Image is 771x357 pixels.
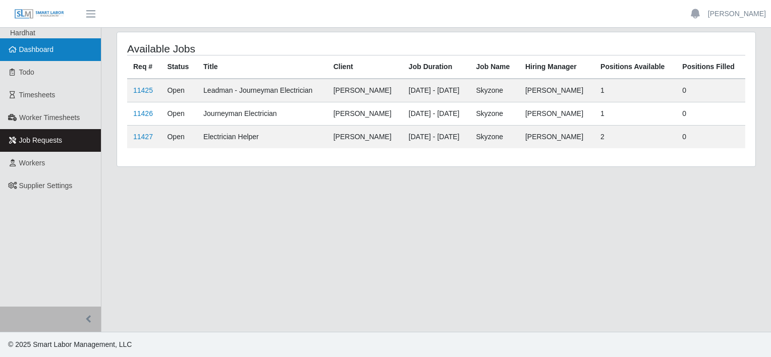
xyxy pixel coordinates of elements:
[403,126,470,149] td: [DATE] - [DATE]
[19,113,80,122] span: Worker Timesheets
[19,91,56,99] span: Timesheets
[19,136,63,144] span: Job Requests
[594,102,676,126] td: 1
[161,55,197,79] th: Status
[708,9,766,19] a: [PERSON_NAME]
[470,126,519,149] td: Skyzone
[127,55,161,79] th: Req #
[594,126,676,149] td: 2
[133,86,153,94] a: 11425
[327,79,403,102] td: [PERSON_NAME]
[470,102,519,126] td: Skyzone
[519,55,594,79] th: Hiring Manager
[127,42,376,55] h4: Available Jobs
[327,55,403,79] th: Client
[133,109,153,117] a: 11426
[197,79,327,102] td: Leadman - Journeyman Electrician
[403,55,470,79] th: Job Duration
[14,9,65,20] img: SLM Logo
[470,79,519,102] td: Skyzone
[676,102,745,126] td: 0
[197,126,327,149] td: Electrician Helper
[19,182,73,190] span: Supplier Settings
[10,29,35,37] span: Hardhat
[161,102,197,126] td: Open
[403,102,470,126] td: [DATE] - [DATE]
[133,133,153,141] a: 11427
[161,126,197,149] td: Open
[676,79,745,102] td: 0
[161,79,197,102] td: Open
[19,68,34,76] span: Todo
[19,45,54,53] span: Dashboard
[8,340,132,348] span: © 2025 Smart Labor Management, LLC
[594,55,676,79] th: Positions Available
[519,126,594,149] td: [PERSON_NAME]
[403,79,470,102] td: [DATE] - [DATE]
[519,102,594,126] td: [PERSON_NAME]
[327,126,403,149] td: [PERSON_NAME]
[519,79,594,102] td: [PERSON_NAME]
[197,102,327,126] td: Journeyman Electrician
[470,55,519,79] th: Job Name
[19,159,45,167] span: Workers
[676,126,745,149] td: 0
[594,79,676,102] td: 1
[197,55,327,79] th: Title
[676,55,745,79] th: Positions Filled
[327,102,403,126] td: [PERSON_NAME]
